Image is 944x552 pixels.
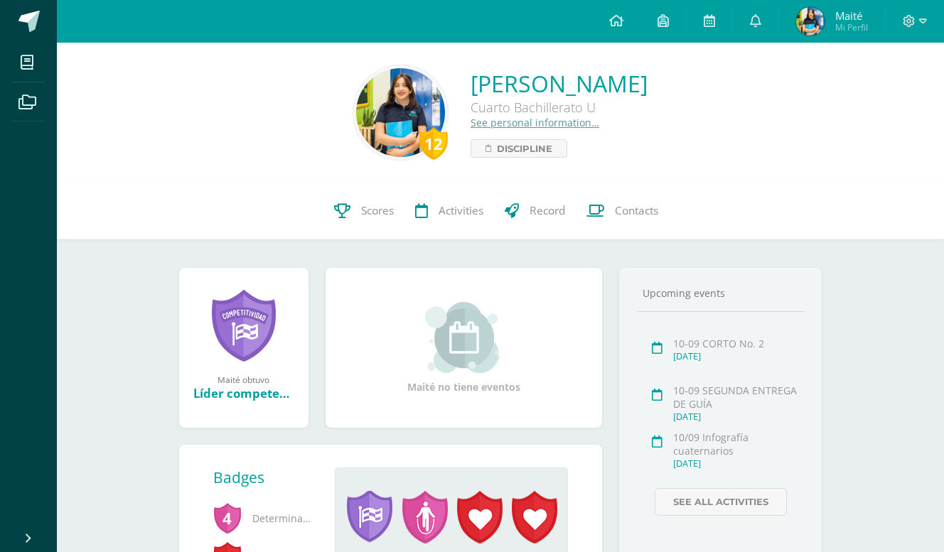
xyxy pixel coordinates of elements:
span: Scores [361,203,394,218]
div: Upcoming events [637,286,805,300]
div: [DATE] [673,458,800,470]
div: 10-09 SEGUNDA ENTREGA DE GUÍA [673,384,800,411]
a: [PERSON_NAME] [471,68,648,99]
div: [DATE] [673,411,800,423]
span: 4 [213,502,242,534]
span: Activities [439,203,483,218]
div: Líder competente [193,385,294,401]
a: See all activities [655,488,787,516]
div: 12 [419,127,448,160]
div: Badges [213,467,324,487]
a: Contacts [576,183,669,239]
div: 10/09 Infografía cuaternarios [673,431,800,458]
img: 29bc46b472aa18796470c09d9e15ecd0.png [796,7,825,36]
img: event_small.png [425,302,503,373]
span: Contacts [615,203,658,218]
div: Cuarto Bachillerato U [471,99,648,116]
div: Maité obtuvo [193,374,294,385]
span: Mi Perfil [835,21,868,33]
a: Scores [323,183,404,239]
a: See personal information… [471,116,599,129]
a: Record [494,183,576,239]
div: 10-09 CORTO No. 2 [673,337,800,350]
span: Determinación [213,499,313,538]
div: [DATE] [673,350,800,362]
div: Maité no tiene eventos [392,302,535,394]
a: Discipline [471,139,567,158]
span: Discipline [497,140,552,157]
img: 4c9ef267606f6dc2976fd330a55a4b51.png [356,68,445,157]
span: Record [530,203,565,218]
a: Activities [404,183,494,239]
span: Maité [835,9,868,23]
